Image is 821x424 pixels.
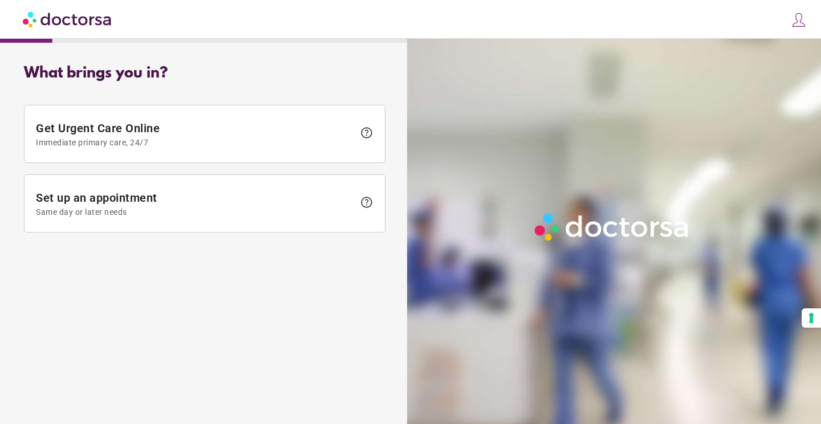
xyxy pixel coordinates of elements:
[791,12,807,28] img: icons8-customer-100.png
[360,126,373,140] span: help
[36,138,354,147] span: Immediate primary care, 24/7
[36,191,354,217] span: Set up an appointment
[23,6,113,32] img: Doctorsa.com
[24,65,385,82] div: What brings you in?
[36,207,354,217] span: Same day or later needs
[530,209,694,245] img: Logo-Doctorsa-trans-White-partial-flat.png
[360,195,373,209] span: help
[36,121,354,147] span: Get Urgent Care Online
[802,308,821,328] button: Your consent preferences for tracking technologies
